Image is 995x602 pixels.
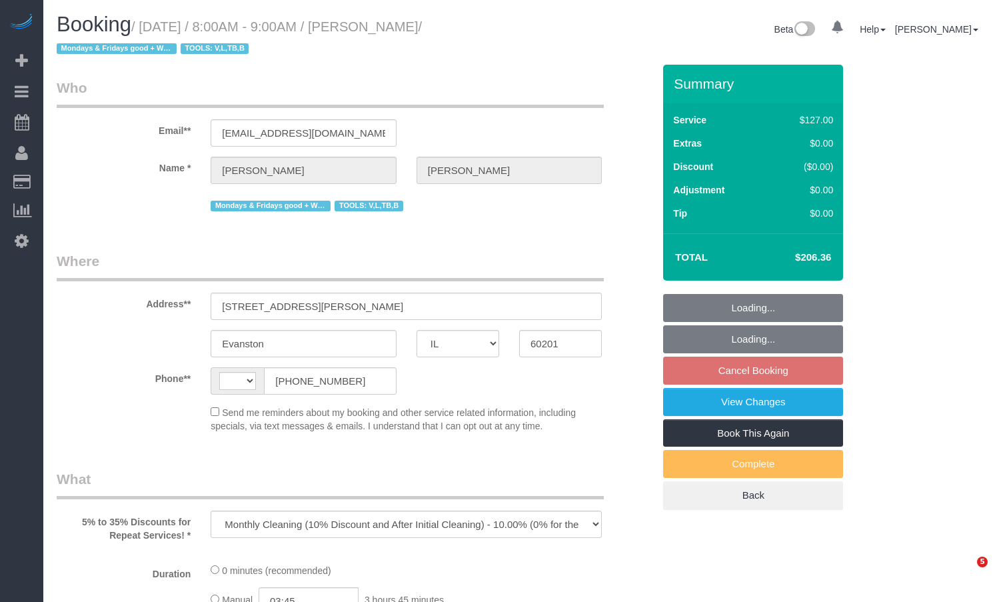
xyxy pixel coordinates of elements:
label: Name * [47,157,201,175]
span: TOOLS: V,L,TB,B [335,201,403,211]
label: Duration [47,563,201,581]
div: $0.00 [772,207,834,220]
label: 5% to 35% Discounts for Repeat Services! * [47,511,201,542]
label: Adjustment [673,183,724,197]
a: Help [860,24,886,35]
span: Booking [57,13,131,36]
div: $127.00 [772,113,834,127]
div: $0.00 [772,183,834,197]
span: Mondays & Fridays good + Wed pms [211,201,331,211]
a: Beta [774,24,816,35]
div: ($0.00) [772,160,834,173]
h4: $206.36 [755,252,831,263]
label: Discount [673,160,713,173]
label: Extras [673,137,702,150]
label: Tip [673,207,687,220]
a: Back [663,481,843,509]
small: / [DATE] / 8:00AM - 9:00AM / [PERSON_NAME] [57,19,422,57]
legend: What [57,469,604,499]
img: Automaid Logo [8,13,35,32]
input: Zip Code** [519,330,602,357]
a: [PERSON_NAME] [895,24,978,35]
span: 0 minutes (recommended) [222,565,331,576]
input: Last Name* [417,157,602,184]
strong: Total [675,251,708,263]
label: Service [673,113,706,127]
span: Send me reminders about my booking and other service related information, including specials, via... [211,407,576,431]
div: $0.00 [772,137,834,150]
iframe: Intercom live chat [950,557,982,589]
a: Book This Again [663,419,843,447]
span: TOOLS: V,L,TB,B [181,43,249,54]
h3: Summary [674,76,836,91]
span: Mondays & Fridays good + Wed pms [57,43,177,54]
span: 5 [977,557,988,567]
input: First Name** [211,157,396,184]
a: View Changes [663,388,843,416]
legend: Where [57,251,604,281]
img: New interface [793,21,815,39]
legend: Who [57,78,604,108]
